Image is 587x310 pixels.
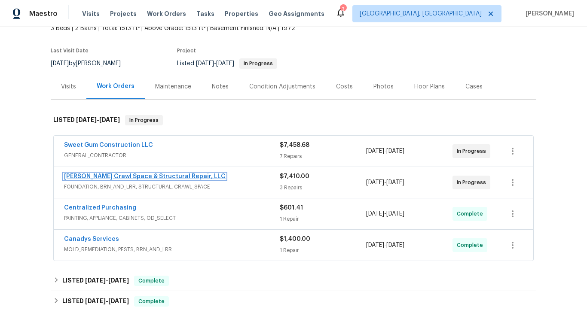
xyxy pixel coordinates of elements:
[76,117,120,123] span: -
[147,9,186,18] span: Work Orders
[249,82,315,91] div: Condition Adjustments
[135,297,168,306] span: Complete
[366,211,384,217] span: [DATE]
[64,236,119,242] a: Canadys Services
[280,215,366,223] div: 1 Repair
[51,48,89,53] span: Last Visit Date
[280,152,366,161] div: 7 Repairs
[64,214,280,222] span: PAINTING, APPLIANCE, CABINETS, OD_SELECT
[177,48,196,53] span: Project
[64,182,280,191] span: FOUNDATION, BRN_AND_LRR, STRUCTURAL, CRAWL_SPACE
[414,82,445,91] div: Floor Plans
[51,61,69,67] span: [DATE]
[280,205,303,211] span: $601.41
[196,61,214,67] span: [DATE]
[82,9,100,18] span: Visits
[51,270,536,291] div: LISTED [DATE]-[DATE]Complete
[225,9,258,18] span: Properties
[366,210,404,218] span: -
[465,82,483,91] div: Cases
[64,173,226,179] a: [PERSON_NAME] Crawl Space & Structural Repair, LLC
[280,142,309,148] span: $7,458.68
[216,61,234,67] span: [DATE]
[29,9,58,18] span: Maestro
[85,298,129,304] span: -
[280,173,309,179] span: $7,410.00
[64,142,153,148] a: Sweet Gum Construction LLC
[280,183,366,192] div: 3 Repairs
[457,178,489,187] span: In Progress
[53,115,120,125] h6: LISTED
[386,148,404,154] span: [DATE]
[108,277,129,283] span: [DATE]
[366,178,404,187] span: -
[457,210,486,218] span: Complete
[457,147,489,155] span: In Progress
[155,82,191,91] div: Maintenance
[61,82,76,91] div: Visits
[386,242,404,248] span: [DATE]
[85,277,106,283] span: [DATE]
[51,106,536,134] div: LISTED [DATE]-[DATE]In Progress
[99,117,120,123] span: [DATE]
[366,241,404,249] span: -
[366,179,384,185] span: [DATE]
[51,58,131,69] div: by [PERSON_NAME]
[85,298,106,304] span: [DATE]
[457,241,486,249] span: Complete
[110,9,137,18] span: Projects
[76,117,97,123] span: [DATE]
[64,205,136,211] a: Centralized Purchasing
[64,151,280,160] span: GENERAL_CONTRACTOR
[386,211,404,217] span: [DATE]
[196,61,234,67] span: -
[522,9,574,18] span: [PERSON_NAME]
[366,147,404,155] span: -
[108,298,129,304] span: [DATE]
[373,82,394,91] div: Photos
[360,9,482,18] span: [GEOGRAPHIC_DATA], [GEOGRAPHIC_DATA]
[366,148,384,154] span: [DATE]
[135,277,168,285] span: Complete
[240,61,276,66] span: In Progress
[177,61,277,67] span: Listed
[280,236,310,242] span: $1,400.00
[62,276,129,286] h6: LISTED
[85,277,129,283] span: -
[366,242,384,248] span: [DATE]
[386,179,404,185] span: [DATE]
[340,5,346,14] div: 3
[62,296,129,307] h6: LISTED
[336,82,353,91] div: Costs
[196,11,214,17] span: Tasks
[64,245,280,254] span: MOLD_REMEDIATION, PESTS, BRN_AND_LRR
[97,82,135,91] div: Work Orders
[269,9,324,18] span: Geo Assignments
[126,116,162,125] span: In Progress
[280,246,366,255] div: 1 Repair
[212,82,229,91] div: Notes
[51,24,362,33] span: 3 Beds | 2 Baths | Total: 1513 ft² | Above Grade: 1513 ft² | Basement Finished: N/A | 1972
